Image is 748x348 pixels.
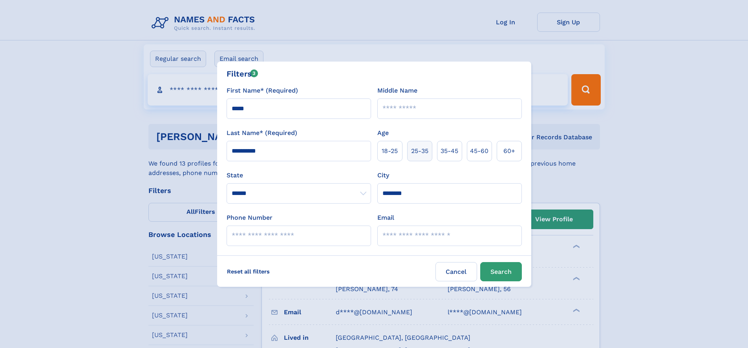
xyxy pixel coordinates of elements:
span: 35‑45 [441,146,458,156]
label: City [377,171,389,180]
label: Age [377,128,389,138]
label: Middle Name [377,86,417,95]
button: Search [480,262,522,281]
span: 25‑35 [411,146,428,156]
span: 60+ [503,146,515,156]
span: 45‑60 [470,146,488,156]
label: Cancel [435,262,477,281]
label: State [227,171,371,180]
span: 18‑25 [382,146,398,156]
label: Last Name* (Required) [227,128,297,138]
label: First Name* (Required) [227,86,298,95]
label: Phone Number [227,213,272,222]
label: Reset all filters [222,262,275,281]
label: Email [377,213,394,222]
div: Filters [227,68,258,80]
